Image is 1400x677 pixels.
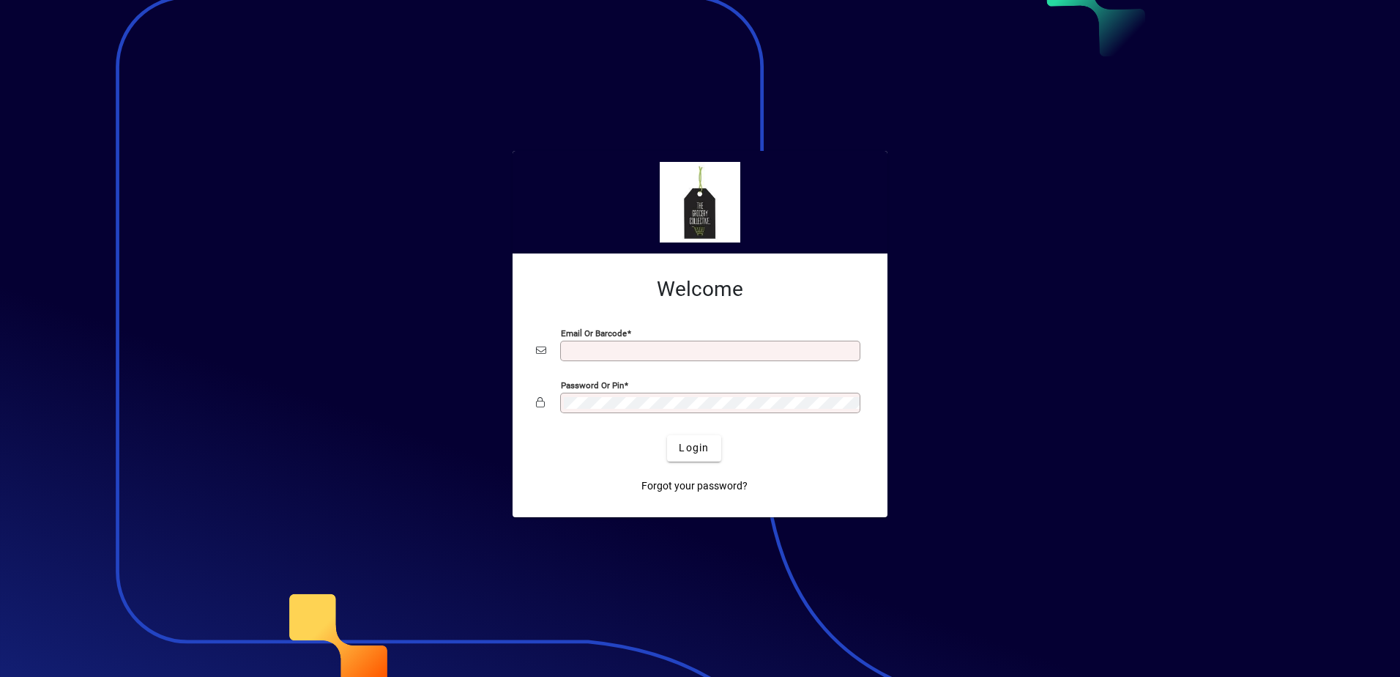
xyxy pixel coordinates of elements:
h2: Welcome [536,277,864,302]
span: Forgot your password? [641,478,748,494]
a: Forgot your password? [636,473,753,500]
button: Login [667,435,721,462]
mat-label: Password or Pin [561,380,624,390]
span: Login [679,440,709,456]
mat-label: Email or Barcode [561,328,627,338]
